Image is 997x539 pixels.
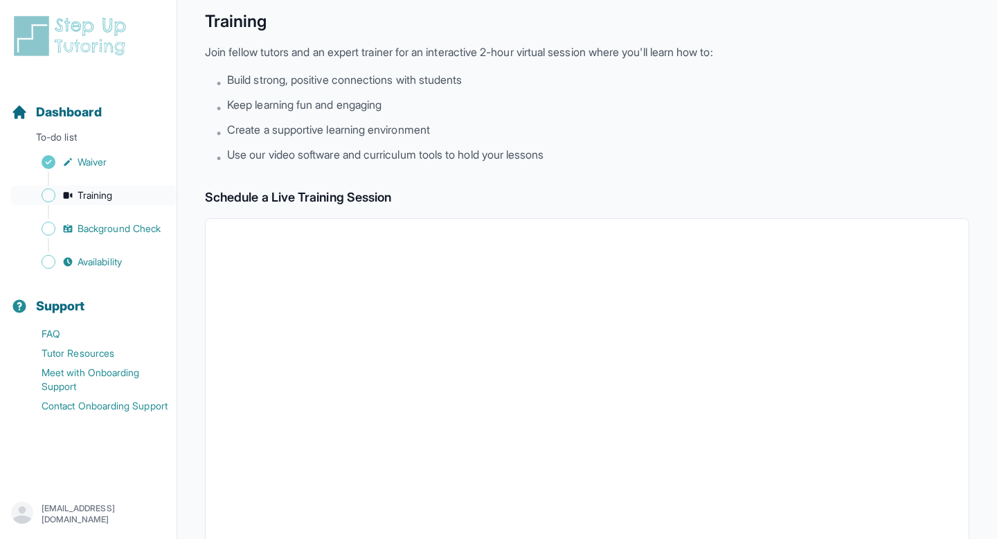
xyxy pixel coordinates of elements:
[11,14,134,58] img: logo
[36,103,102,122] span: Dashboard
[205,188,969,207] h2: Schedule a Live Training Session
[11,103,102,122] a: Dashboard
[227,96,381,113] span: Keep learning fun and engaging
[216,99,222,116] span: •
[11,344,177,363] a: Tutor Resources
[216,149,222,166] span: •
[36,297,85,316] span: Support
[216,124,222,141] span: •
[227,71,462,88] span: Build strong, positive connections with students
[78,255,122,269] span: Availability
[216,74,222,91] span: •
[78,188,113,202] span: Training
[205,44,969,60] p: Join fellow tutors and an expert trainer for an interactive 2-hour virtual session where you'll l...
[227,146,544,163] span: Use our video software and curriculum tools to hold your lessons
[11,186,177,205] a: Training
[78,222,161,236] span: Background Check
[42,503,165,525] p: [EMAIL_ADDRESS][DOMAIN_NAME]
[227,121,430,138] span: Create a supportive learning environment
[6,274,171,321] button: Support
[6,80,171,127] button: Dashboard
[11,252,177,272] a: Availability
[205,10,969,33] h1: Training
[78,155,107,169] span: Waiver
[11,363,177,396] a: Meet with Onboarding Support
[11,219,177,238] a: Background Check
[11,502,165,527] button: [EMAIL_ADDRESS][DOMAIN_NAME]
[11,152,177,172] a: Waiver
[11,396,177,416] a: Contact Onboarding Support
[6,130,171,150] p: To-do list
[11,324,177,344] a: FAQ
